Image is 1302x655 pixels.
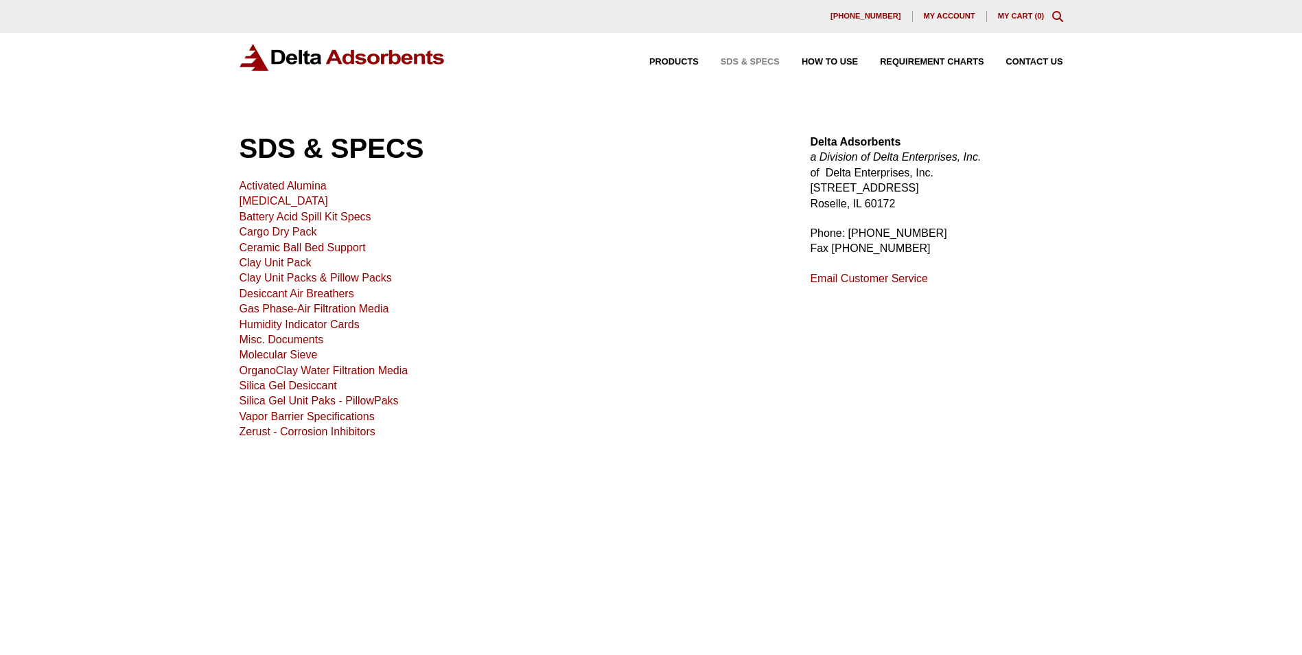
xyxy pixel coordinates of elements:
[240,319,360,330] a: Humidity Indicator Cards
[240,44,445,71] img: Delta Adsorbents
[240,135,778,162] h1: SDS & SPECS
[810,151,981,163] em: a Division of Delta Enterprises, Inc.
[240,242,366,253] a: Ceramic Ball Bed Support
[240,257,312,268] a: Clay Unit Pack
[1006,58,1063,67] span: Contact Us
[780,58,858,67] a: How to Use
[240,334,324,345] a: Misc. Documents
[240,211,371,222] a: Battery Acid Spill Kit Specs
[984,58,1063,67] a: Contact Us
[649,58,699,67] span: Products
[240,272,392,284] a: Clay Unit Packs & Pillow Packs
[819,11,913,22] a: [PHONE_NUMBER]
[240,349,318,360] a: Molecular Sieve
[913,11,987,22] a: My account
[240,288,354,299] a: Desiccant Air Breathers
[240,180,327,192] a: Activated Alumina
[240,195,328,207] a: [MEDICAL_DATA]
[880,58,984,67] span: Requirement Charts
[802,58,858,67] span: How to Use
[721,58,780,67] span: SDS & SPECS
[240,426,375,437] a: Zerust - Corrosion Inhibitors
[830,12,901,20] span: [PHONE_NUMBER]
[240,226,317,238] a: Cargo Dry Pack
[240,365,408,376] a: OrganoClay Water Filtration Media
[1052,11,1063,22] div: Toggle Modal Content
[240,303,389,314] a: Gas Phase-Air Filtration Media
[240,380,337,391] a: Silica Gel Desiccant
[699,58,780,67] a: SDS & SPECS
[240,395,399,406] a: Silica Gel Unit Paks - PillowPaks
[240,411,375,422] a: Vapor Barrier Specifications
[810,136,900,148] strong: Delta Adsorbents
[1037,12,1041,20] span: 0
[924,12,975,20] span: My account
[858,58,984,67] a: Requirement Charts
[810,226,1062,257] p: Phone: [PHONE_NUMBER] Fax [PHONE_NUMBER]
[810,273,928,284] a: Email Customer Service
[810,135,1062,211] p: of Delta Enterprises, Inc. [STREET_ADDRESS] Roselle, IL 60172
[998,12,1045,20] a: My Cart (0)
[627,58,699,67] a: Products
